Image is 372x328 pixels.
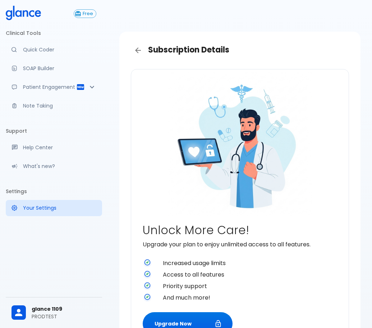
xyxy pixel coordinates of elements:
img: doctor-unlocking-care [168,72,312,216]
p: Note Taking [23,102,96,109]
p: Upgrade your plan to enjoy unlimited access to all features. [143,240,337,249]
li: Support [6,122,102,140]
a: Back [131,43,145,58]
div: Recent updates and feature releases [6,158,102,174]
p: Quick Coder [23,46,96,53]
li: Settings [6,183,102,200]
a: Click to view or change your subscription [74,9,102,18]
li: Clinical Tools [6,24,102,42]
a: Moramiz: Find ICD10AM codes instantly [6,42,102,58]
span: glance 1109 [32,305,96,313]
a: Manage your settings [6,200,102,216]
p: Help Center [23,144,96,151]
p: What's new? [23,163,96,170]
h3: Subscription Details [131,43,349,58]
div: glance 1109PRODTEST [6,300,102,325]
span: And much more! [163,293,337,302]
a: Get help from our support team [6,140,102,155]
span: Priority support [163,282,337,291]
p: Patient Engagement [23,83,76,91]
a: Advanced note-taking [6,98,102,114]
p: SOAP Builder [23,65,96,72]
span: Access to all features [163,270,337,279]
p: PRODTEST [32,313,96,320]
h2: Unlock More Care! [143,223,337,237]
button: Free [74,9,96,18]
p: Your Settings [23,204,96,211]
div: Patient Reports & Referrals [6,79,102,95]
span: Increased usage limits [163,259,337,268]
a: Docugen: Compose a clinical documentation in seconds [6,60,102,76]
span: Free [80,11,96,17]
